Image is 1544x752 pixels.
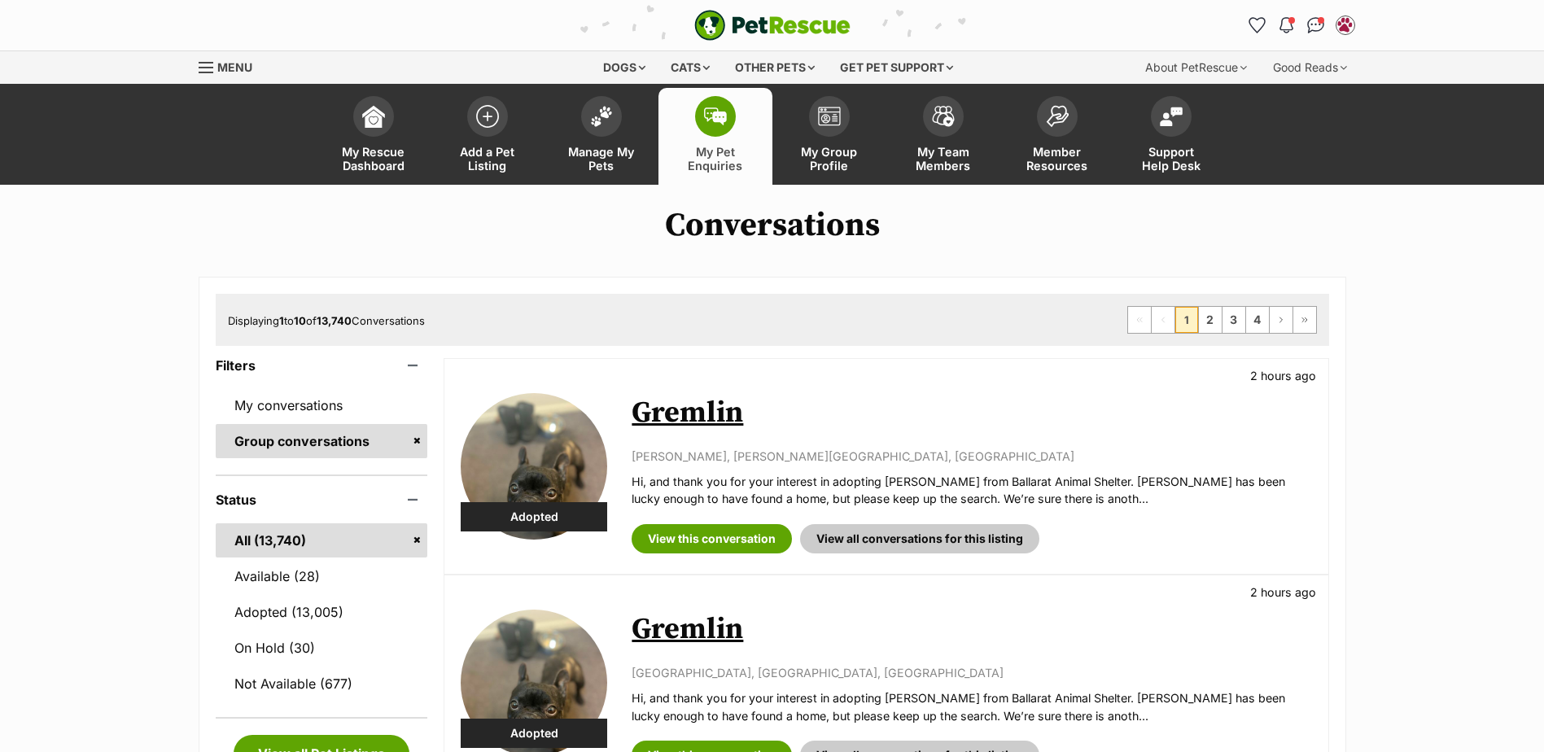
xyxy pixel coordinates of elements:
span: My Team Members [907,145,980,173]
a: Conversations [1303,12,1329,38]
img: group-profile-icon-3fa3cf56718a62981997c0bc7e787c4b2cf8bcc04b72c1350f741eb67cf2f40e.svg [818,107,841,126]
div: Cats [659,51,721,84]
button: My account [1332,12,1358,38]
span: Member Resources [1021,145,1094,173]
div: Get pet support [829,51,964,84]
a: Group conversations [216,424,428,458]
a: View this conversation [632,524,792,553]
a: My Team Members [886,88,1000,185]
a: My Rescue Dashboard [317,88,431,185]
a: All (13,740) [216,523,428,557]
a: Page 3 [1223,307,1245,333]
strong: 1 [279,314,284,327]
a: On Hold (30) [216,631,428,665]
img: member-resources-icon-8e73f808a243e03378d46382f2149f9095a855e16c252ad45f914b54edf8863c.svg [1046,105,1069,127]
p: 2 hours ago [1250,367,1316,384]
span: Add a Pet Listing [451,145,524,173]
div: Good Reads [1262,51,1358,84]
img: pet-enquiries-icon-7e3ad2cf08bfb03b45e93fb7055b45f3efa6380592205ae92323e6603595dc1f.svg [704,107,727,125]
img: team-members-icon-5396bd8760b3fe7c0b43da4ab00e1e3bb1a5d9ba89233759b79545d2d3fc5d0d.svg [932,106,955,127]
nav: Pagination [1127,306,1317,334]
img: chat-41dd97257d64d25036548639549fe6c8038ab92f7586957e7f3b1b290dea8141.svg [1307,17,1324,33]
div: About PetRescue [1134,51,1258,84]
ul: Account quick links [1244,12,1358,38]
a: Last page [1293,307,1316,333]
strong: 13,740 [317,314,352,327]
span: Previous page [1152,307,1174,333]
header: Status [216,492,428,507]
p: [GEOGRAPHIC_DATA], [GEOGRAPHIC_DATA], [GEOGRAPHIC_DATA] [632,664,1311,681]
p: Hi, and thank you for your interest in adopting [PERSON_NAME] from Ballarat Animal Shelter. [PERS... [632,473,1311,508]
a: Member Resources [1000,88,1114,185]
div: Other pets [724,51,826,84]
div: Adopted [461,719,607,748]
a: Manage My Pets [545,88,658,185]
img: manage-my-pets-icon-02211641906a0b7f246fdf0571729dbe1e7629f14944591b6c1af311fb30b64b.svg [590,106,613,127]
p: Hi, and thank you for your interest in adopting [PERSON_NAME] from Ballarat Animal Shelter. [PERS... [632,689,1311,724]
img: help-desk-icon-fdf02630f3aa405de69fd3d07c3f3aa587a6932b1a1747fa1d2bba05be0121f9.svg [1160,107,1183,126]
a: View all conversations for this listing [800,524,1039,553]
a: My conversations [216,388,428,422]
a: Gremlin [632,611,743,648]
img: dashboard-icon-eb2f2d2d3e046f16d808141f083e7271f6b2e854fb5c12c21221c1fb7104beca.svg [362,105,385,128]
a: Menu [199,51,264,81]
img: add-pet-listing-icon-0afa8454b4691262ce3f59096e99ab1cd57d4a30225e0717b998d2c9b9846f56.svg [476,105,499,128]
span: Manage My Pets [565,145,638,173]
img: Ballarat Animal Shelter profile pic [1337,17,1354,33]
img: Gremlin [461,393,607,540]
a: Available (28) [216,559,428,593]
a: PetRescue [694,10,851,41]
a: Next page [1270,307,1292,333]
span: Menu [217,60,252,74]
p: [PERSON_NAME], [PERSON_NAME][GEOGRAPHIC_DATA], [GEOGRAPHIC_DATA] [632,448,1311,465]
a: Not Available (677) [216,667,428,701]
span: My Group Profile [793,145,866,173]
button: Notifications [1274,12,1300,38]
a: Add a Pet Listing [431,88,545,185]
a: My Pet Enquiries [658,88,772,185]
div: Adopted [461,502,607,531]
div: Dogs [592,51,657,84]
span: First page [1128,307,1151,333]
span: My Pet Enquiries [679,145,752,173]
span: Displaying to of Conversations [228,314,425,327]
a: Page 2 [1199,307,1222,333]
span: Support Help Desk [1135,145,1208,173]
span: Page 1 [1175,307,1198,333]
img: notifications-46538b983faf8c2785f20acdc204bb7945ddae34d4c08c2a6579f10ce5e182be.svg [1279,17,1292,33]
a: Page 4 [1246,307,1269,333]
a: Support Help Desk [1114,88,1228,185]
a: Adopted (13,005) [216,595,428,629]
a: My Group Profile [772,88,886,185]
span: My Rescue Dashboard [337,145,410,173]
a: Gremlin [632,395,743,431]
p: 2 hours ago [1250,584,1316,601]
header: Filters [216,358,428,373]
strong: 10 [294,314,306,327]
img: logo-e224e6f780fb5917bec1dbf3a21bbac754714ae5b6737aabdf751b685950b380.svg [694,10,851,41]
a: Favourites [1244,12,1271,38]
